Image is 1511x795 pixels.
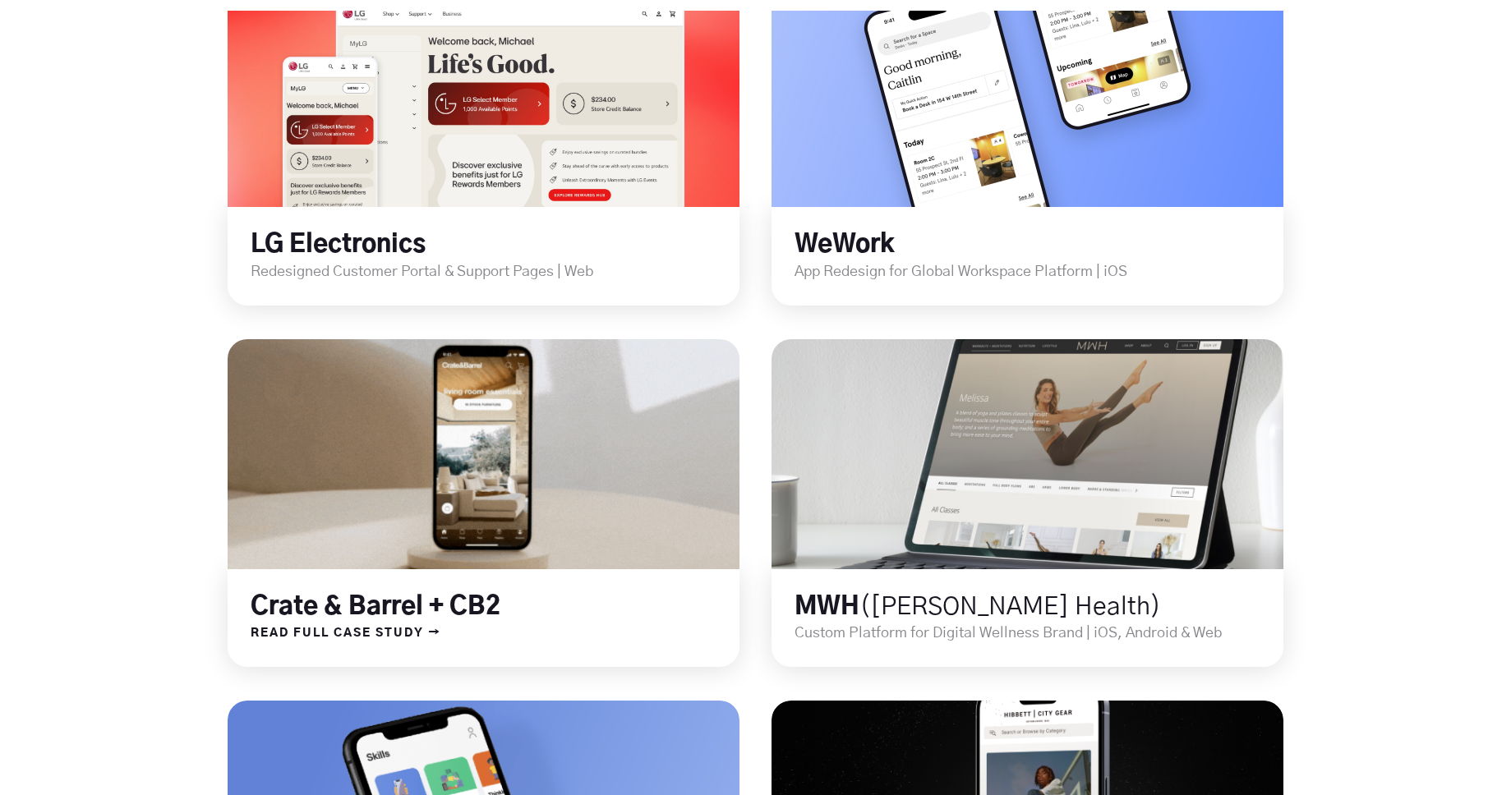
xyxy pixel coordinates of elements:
span: ([PERSON_NAME] Health) [859,595,1161,619]
a: WeWork [795,232,895,257]
div: long term stock exchange (ltse) [772,339,1283,668]
a: LG Electronics [251,232,426,257]
div: long term stock exchange (ltse) [228,339,739,668]
a: READ FULL CASE STUDY → [228,623,441,644]
a: MWH([PERSON_NAME] Health) [795,595,1161,619]
p: Redesigned Customer Portal & Support Pages | Web [251,261,739,283]
p: App Redesign for Global Workspace Platform | iOS [795,261,1283,283]
a: Crate & Barrel + CB2 [251,595,500,619]
p: Custom Platform for Digital Wellness Brand | iOS, Android & Web [795,623,1283,644]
